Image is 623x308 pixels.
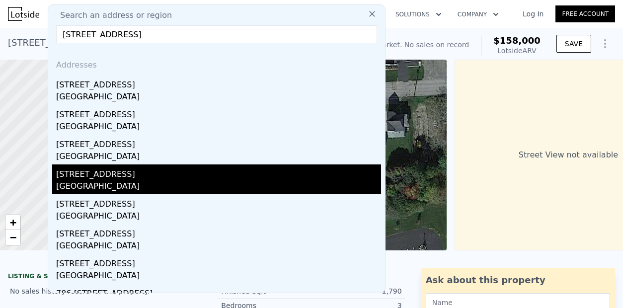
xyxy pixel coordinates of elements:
[56,75,381,91] div: [STREET_ADDRESS]
[56,151,381,164] div: [GEOGRAPHIC_DATA]
[511,9,555,19] a: Log In
[52,51,381,75] div: Addresses
[10,231,16,243] span: −
[56,105,381,121] div: [STREET_ADDRESS]
[364,40,469,50] div: Off Market. No sales on record
[8,36,226,50] div: [STREET_ADDRESS] , [PERSON_NAME] , NY 14530
[10,216,16,229] span: +
[56,180,381,194] div: [GEOGRAPHIC_DATA]
[52,9,172,21] span: Search an address or region
[5,215,20,230] a: Zoom in
[8,272,194,282] div: LISTING & SALE HISTORY
[56,254,381,270] div: [STREET_ADDRESS]
[56,240,381,254] div: [GEOGRAPHIC_DATA]
[56,284,381,300] div: 786 [STREET_ADDRESS]
[450,5,507,23] button: Company
[493,46,541,56] div: Lotside ARV
[56,91,381,105] div: [GEOGRAPHIC_DATA]
[555,5,615,22] a: Free Account
[595,34,615,54] button: Show Options
[388,5,450,23] button: Solutions
[56,210,381,224] div: [GEOGRAPHIC_DATA]
[56,270,381,284] div: [GEOGRAPHIC_DATA]
[56,224,381,240] div: [STREET_ADDRESS]
[56,25,377,43] input: Enter an address, city, region, neighborhood or zip code
[8,282,194,300] div: No sales history record for this property.
[493,35,541,46] span: $158,000
[56,194,381,210] div: [STREET_ADDRESS]
[56,135,381,151] div: [STREET_ADDRESS]
[56,164,381,180] div: [STREET_ADDRESS]
[556,35,591,53] button: SAVE
[5,230,20,245] a: Zoom out
[56,121,381,135] div: [GEOGRAPHIC_DATA]
[426,273,610,287] div: Ask about this property
[8,7,39,21] img: Lotside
